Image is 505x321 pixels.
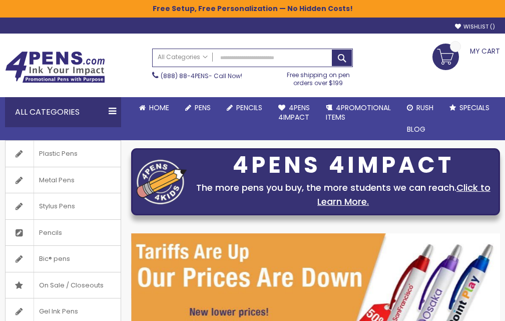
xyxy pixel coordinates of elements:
span: Pencils [34,220,67,246]
a: All Categories [153,49,213,66]
span: Pencils [236,103,262,113]
span: 4PROMOTIONAL ITEMS [326,103,391,122]
span: On Sale / Closeouts [34,272,109,298]
a: Specials [441,97,497,119]
a: On Sale / Closeouts [6,272,121,298]
a: Pens [177,97,219,119]
a: (888) 88-4PENS [161,72,209,80]
span: Metal Pens [34,167,80,193]
div: Free shipping on pen orders over $199 [284,67,353,87]
span: Stylus Pens [34,193,80,219]
a: Wishlist [455,23,495,31]
span: Bic® pens [34,246,75,272]
a: 4Pens4impact [270,97,318,128]
span: Blog [407,124,425,134]
span: Rush [416,103,433,113]
a: Pencils [219,97,270,119]
a: Metal Pens [6,167,121,193]
div: All Categories [5,97,121,127]
span: Home [149,103,169,113]
a: 4PROMOTIONALITEMS [318,97,399,128]
span: Plastic Pens [34,141,83,167]
a: Plastic Pens [6,141,121,167]
span: Pens [195,103,211,113]
span: All Categories [158,53,208,61]
img: four_pen_logo.png [137,159,187,205]
a: Pencils [6,220,121,246]
div: The more pens you buy, the more students we can reach. [192,181,494,209]
span: 4Pens 4impact [278,103,310,122]
span: Specials [459,103,489,113]
a: Stylus Pens [6,193,121,219]
div: 4PENS 4IMPACT [192,155,494,176]
a: Bic® pens [6,246,121,272]
a: Blog [399,119,433,140]
a: Home [131,97,177,119]
span: - Call Now! [161,72,242,80]
a: Rush [399,97,441,119]
img: 4Pens Custom Pens and Promotional Products [5,51,105,83]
